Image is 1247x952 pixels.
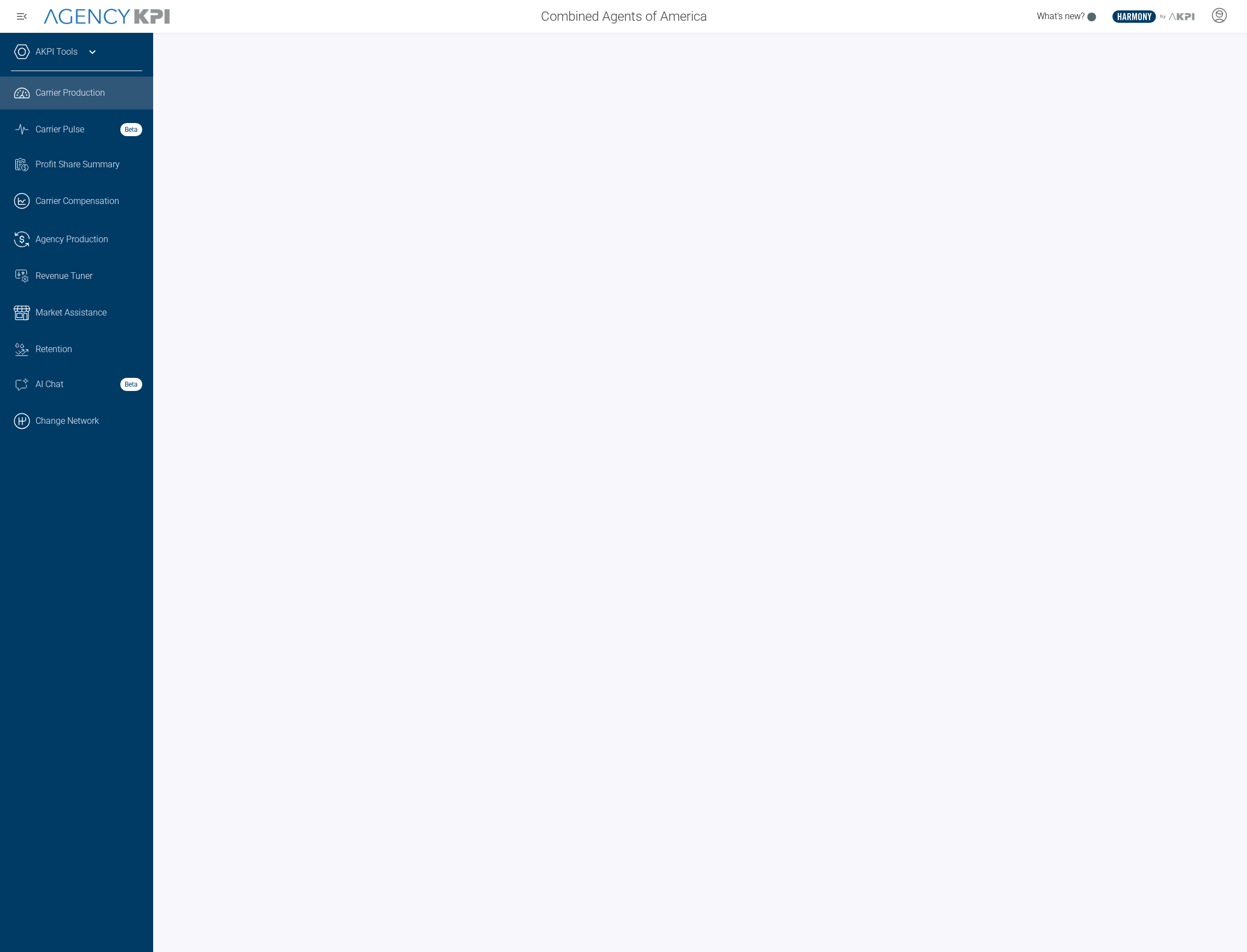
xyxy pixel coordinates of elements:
span: Combined Agents of America [541,7,707,26]
strong: Beta [120,123,142,136]
span: AI Chat [36,378,63,391]
img: AgencyKPI [44,9,170,25]
span: Agency Production [36,233,108,246]
span: Carrier Compensation [36,195,119,208]
a: AKPI Tools [36,45,78,59]
strong: Beta [120,378,142,391]
span: Revenue Tuner [36,270,92,283]
div: Retention [36,343,142,356]
span: Carrier Pulse [36,123,84,136]
span: Market Assistance [36,306,107,319]
span: Profit Share Summary [36,158,120,171]
span: Carrier Production [36,86,105,100]
span: What's new? [1037,11,1085,21]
